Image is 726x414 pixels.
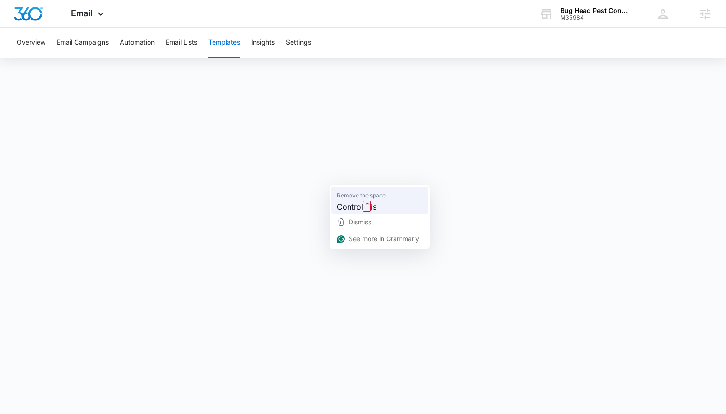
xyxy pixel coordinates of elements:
div: account id [560,14,628,21]
button: Templates [208,28,240,58]
button: Automation [120,28,155,58]
div: account name [560,7,628,14]
span: Email [71,8,93,18]
button: Email Lists [166,28,197,58]
button: Settings [286,28,311,58]
button: Insights [251,28,275,58]
button: Email Campaigns [57,28,109,58]
button: Overview [17,28,45,58]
